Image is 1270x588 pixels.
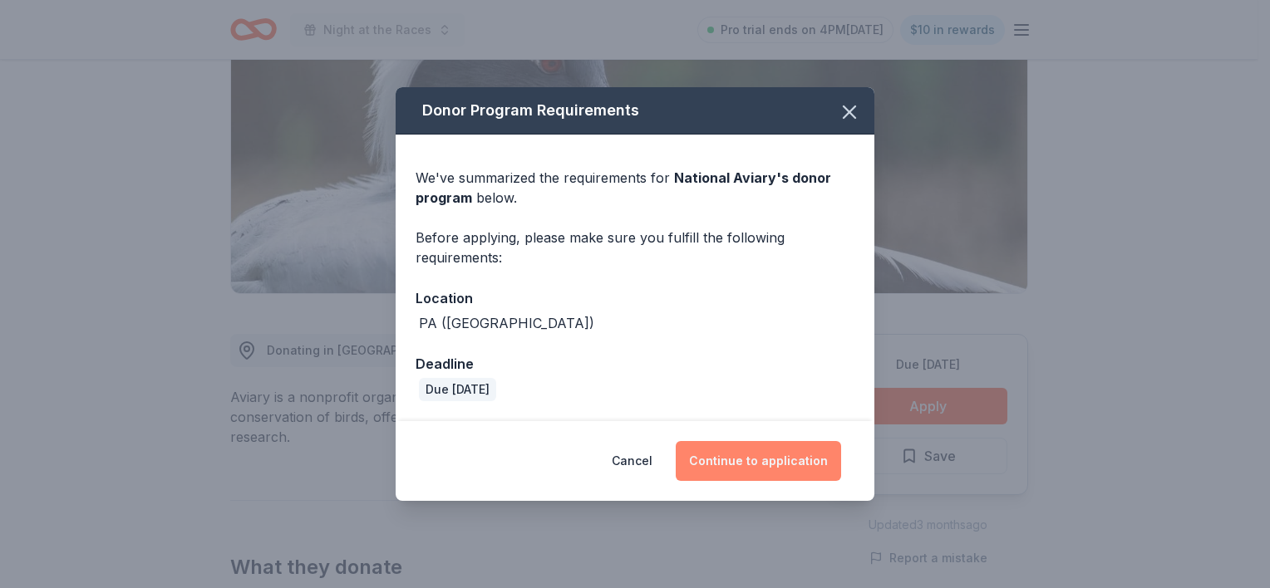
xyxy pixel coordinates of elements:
[396,87,874,135] div: Donor Program Requirements
[416,168,854,208] div: We've summarized the requirements for below.
[419,378,496,401] div: Due [DATE]
[612,441,652,481] button: Cancel
[416,228,854,267] div: Before applying, please make sure you fulfill the following requirements:
[676,441,841,481] button: Continue to application
[419,313,594,333] div: PA ([GEOGRAPHIC_DATA])
[416,287,854,309] div: Location
[416,353,854,375] div: Deadline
